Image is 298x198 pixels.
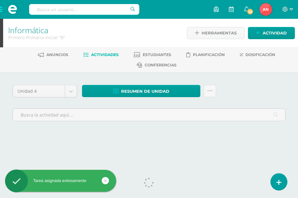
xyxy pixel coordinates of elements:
[245,52,275,57] span: Dosificación
[83,50,119,60] a: Actividades
[248,27,295,39] a: Actividad
[13,85,77,97] a: Unidad 4
[13,109,285,121] input: Busca la actividad aquí...
[8,34,179,40] div: Primero Primaria Inicial 'B'
[46,52,68,57] span: Anuncios
[134,50,171,60] a: Estudiantes
[202,27,237,39] span: Herramientas
[121,86,169,97] span: Resumen de unidad
[193,52,225,57] span: Planificación
[247,8,254,15] span: 14
[143,52,171,57] span: Estudiantes
[187,27,245,39] a: Herramientas
[38,50,68,60] a: Anuncios
[18,85,60,97] span: Unidad 4
[137,60,177,70] a: Conferencias
[91,52,119,57] span: Actividades
[145,63,177,67] span: Conferencias
[240,50,275,60] a: Dosificación
[8,26,179,34] h1: Informática
[29,4,139,15] input: Busca un usuario...
[82,85,200,97] a: Resumen de unidad
[8,25,48,35] a: Informática
[186,50,225,60] a: Planificación
[263,27,287,39] span: Actividad
[259,3,272,16] img: 4312b06de9a6913e9e55058f5c86071c.png
[5,178,116,184] div: Tarea asignada exitosamente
